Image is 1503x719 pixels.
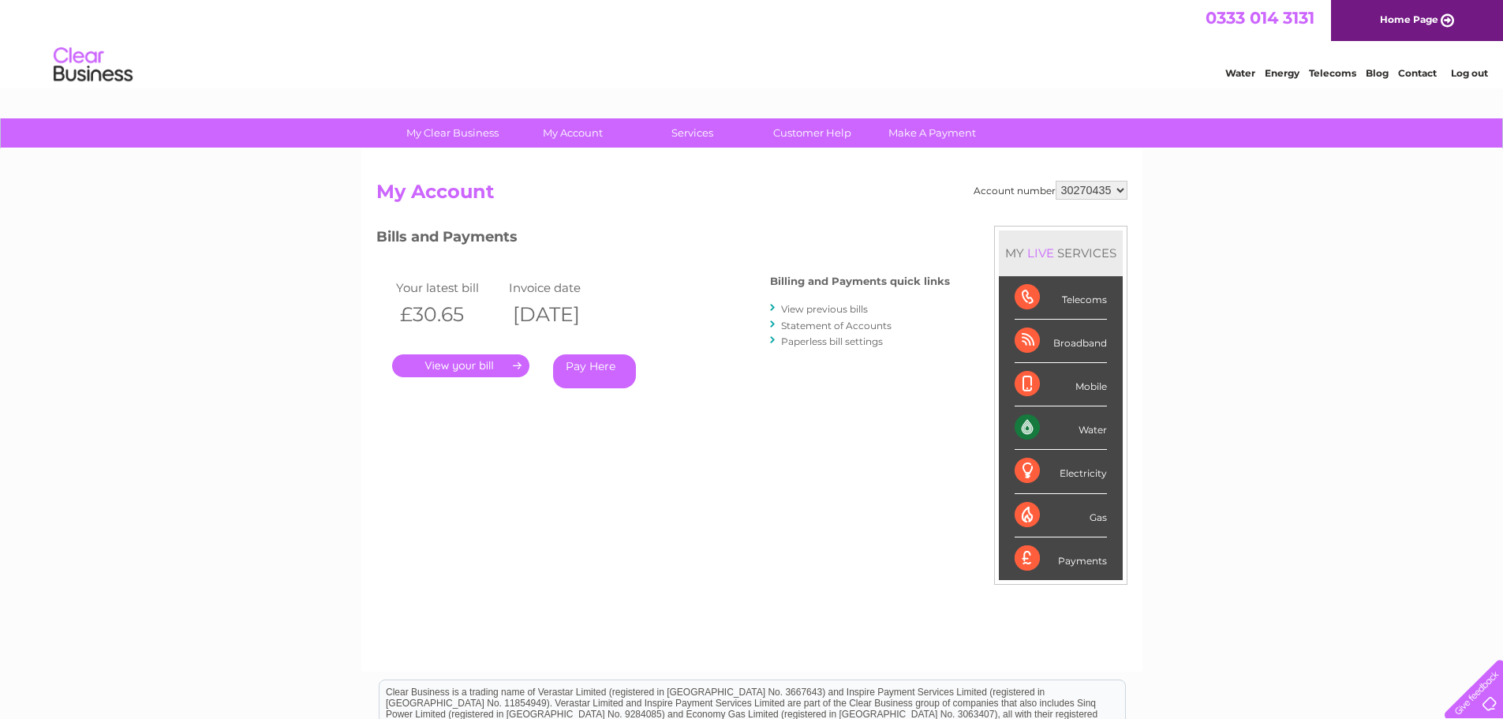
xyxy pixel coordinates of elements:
[1225,67,1255,79] a: Water
[1265,67,1299,79] a: Energy
[379,9,1125,77] div: Clear Business is a trading name of Verastar Limited (registered in [GEOGRAPHIC_DATA] No. 3667643...
[392,298,506,331] th: £30.65
[553,354,636,388] a: Pay Here
[387,118,518,148] a: My Clear Business
[747,118,877,148] a: Customer Help
[1451,67,1488,79] a: Log out
[1206,8,1314,28] a: 0333 014 3131
[392,277,506,298] td: Your latest bill
[1024,245,1057,260] div: LIVE
[770,275,950,287] h4: Billing and Payments quick links
[999,230,1123,275] div: MY SERVICES
[781,303,868,315] a: View previous bills
[1015,276,1107,320] div: Telecoms
[505,298,619,331] th: [DATE]
[392,354,529,377] a: .
[53,41,133,89] img: logo.png
[376,181,1127,211] h2: My Account
[974,181,1127,200] div: Account number
[781,320,892,331] a: Statement of Accounts
[376,226,950,253] h3: Bills and Payments
[1366,67,1389,79] a: Blog
[867,118,997,148] a: Make A Payment
[1398,67,1437,79] a: Contact
[1015,320,1107,363] div: Broadband
[505,277,619,298] td: Invoice date
[1015,450,1107,493] div: Electricity
[1015,537,1107,580] div: Payments
[627,118,757,148] a: Services
[1309,67,1356,79] a: Telecoms
[507,118,637,148] a: My Account
[1015,363,1107,406] div: Mobile
[781,335,883,347] a: Paperless bill settings
[1015,406,1107,450] div: Water
[1015,494,1107,537] div: Gas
